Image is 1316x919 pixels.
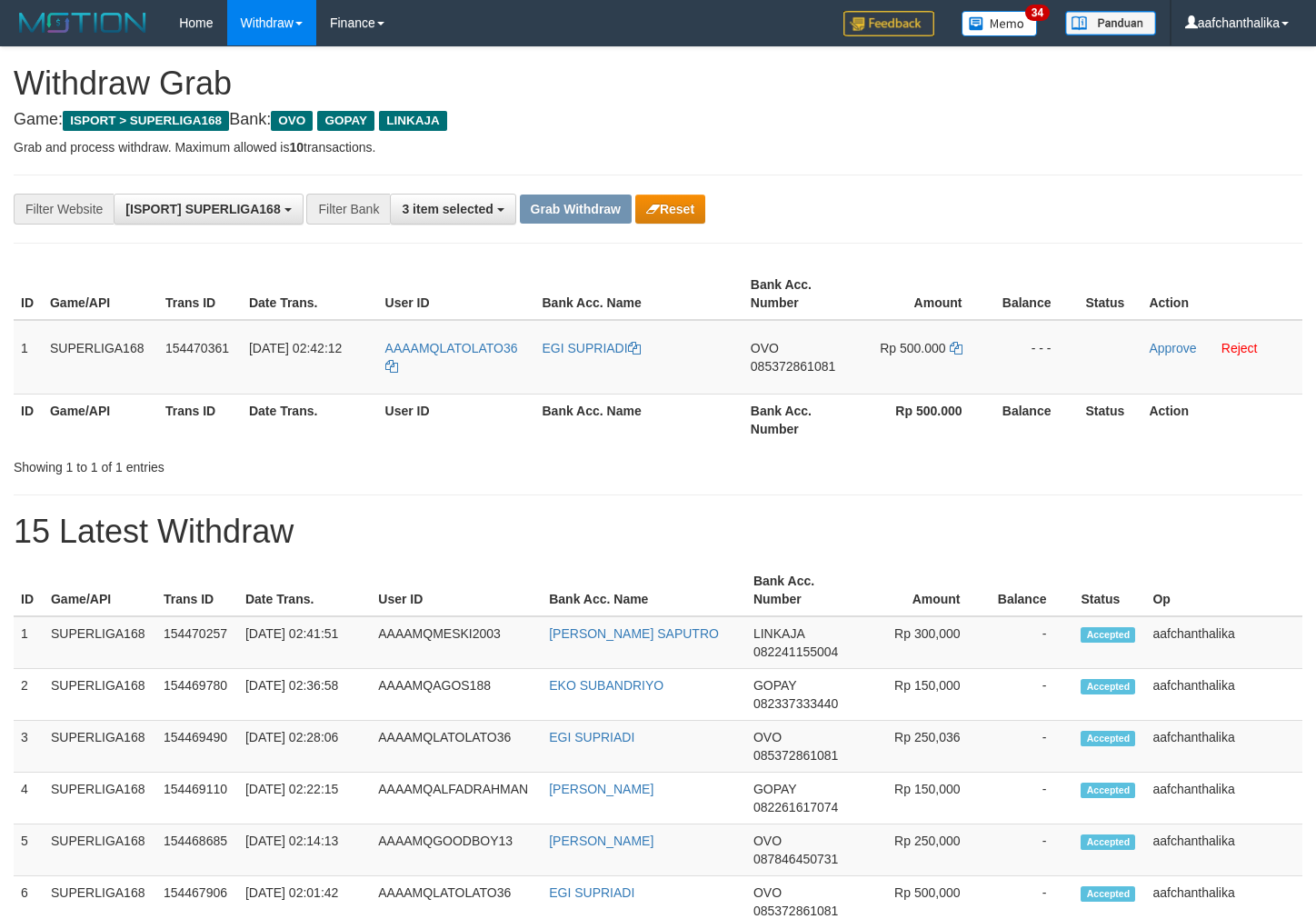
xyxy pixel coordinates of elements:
[43,320,158,395] td: SUPERLIGA168
[542,341,640,355] a: EGI SUPRIADI
[371,773,542,824] td: AAAAMQALFADRAHMAN
[44,721,156,773] td: SUPERLIGA168
[14,824,44,876] td: 5
[156,721,238,773] td: 154469490
[44,773,156,824] td: SUPERLIGA168
[1142,268,1302,320] th: Action
[165,341,229,355] span: 154470361
[1145,824,1302,876] td: aafchanthalika
[1145,721,1302,773] td: aafchanthalika
[549,626,719,641] a: [PERSON_NAME] SAPUTRO
[1081,627,1135,643] span: Accepted
[242,394,378,445] th: Date Trans.
[1073,564,1145,616] th: Status
[990,394,1079,445] th: Balance
[751,341,779,355] span: OVO
[534,394,743,445] th: Bank Acc. Name
[14,138,1302,156] p: Grab and process withdraw. Maximum allowed is transactions.
[156,669,238,721] td: 154469780
[14,514,1302,550] h1: 15 Latest Withdraw
[14,451,534,476] div: Showing 1 to 1 of 1 entries
[14,394,43,445] th: ID
[753,644,838,659] span: Copy 082241155004 to clipboard
[1145,669,1302,721] td: aafchanthalika
[289,140,304,155] strong: 10
[856,268,990,320] th: Amount
[238,721,371,773] td: [DATE] 02:28:06
[44,669,156,721] td: SUPERLIGA168
[371,564,542,616] th: User ID
[988,616,1074,669] td: -
[43,268,158,320] th: Game/API
[317,111,374,131] span: GOPAY
[988,824,1074,876] td: -
[534,268,743,320] th: Bank Acc. Name
[990,268,1079,320] th: Balance
[14,268,43,320] th: ID
[753,782,796,796] span: GOPAY
[238,564,371,616] th: Date Trans.
[14,669,44,721] td: 2
[542,564,746,616] th: Bank Acc. Name
[988,721,1074,773] td: -
[753,678,796,693] span: GOPAY
[371,824,542,876] td: AAAAMQGOODBOY13
[156,564,238,616] th: Trans ID
[371,721,542,773] td: AAAAMQLATOLATO36
[549,782,653,796] a: [PERSON_NAME]
[743,268,856,320] th: Bank Acc. Number
[14,9,152,36] img: MOTION_logo.png
[1145,773,1302,824] td: aafchanthalika
[238,669,371,721] td: [DATE] 02:36:58
[753,834,782,848] span: OVO
[746,564,857,616] th: Bank Acc. Number
[44,616,156,669] td: SUPERLIGA168
[238,824,371,876] td: [DATE] 02:14:13
[856,394,990,445] th: Rp 500.000
[753,800,838,814] span: Copy 082261617074 to clipboard
[402,202,493,216] span: 3 item selected
[1025,5,1050,21] span: 34
[753,852,838,866] span: Copy 087846450731 to clipboard
[156,773,238,824] td: 154469110
[249,341,342,355] span: [DATE] 02:42:12
[857,721,988,773] td: Rp 250,036
[371,669,542,721] td: AAAAMQAGOS188
[156,616,238,669] td: 154470257
[371,616,542,669] td: AAAAMQMESKI2003
[990,320,1079,395] td: - - -
[753,696,838,711] span: Copy 082337333440 to clipboard
[306,194,390,225] div: Filter Bank
[753,730,782,744] span: OVO
[1081,834,1135,850] span: Accepted
[743,394,856,445] th: Bank Acc. Number
[114,194,303,225] button: [ISPORT] SUPERLIGA168
[242,268,378,320] th: Date Trans.
[14,773,44,824] td: 4
[238,616,371,669] td: [DATE] 02:41:51
[857,773,988,824] td: Rp 150,000
[843,11,934,36] img: Feedback.jpg
[753,904,838,918] span: Copy 085372861081 to clipboard
[950,341,962,355] a: Copy 500000 to clipboard
[857,564,988,616] th: Amount
[44,564,156,616] th: Game/API
[378,394,535,445] th: User ID
[1081,679,1135,694] span: Accepted
[14,65,1302,102] h1: Withdraw Grab
[1145,564,1302,616] th: Op
[1078,394,1142,445] th: Status
[962,11,1038,36] img: Button%20Memo.svg
[14,616,44,669] td: 1
[1081,731,1135,746] span: Accepted
[549,834,653,848] a: [PERSON_NAME]
[1145,616,1302,669] td: aafchanthalika
[988,669,1074,721] td: -
[14,194,114,225] div: Filter Website
[379,111,447,131] span: LINKAJA
[63,111,229,131] span: ISPORT > SUPERLIGA168
[1081,886,1135,902] span: Accepted
[753,626,804,641] span: LINKAJA
[549,678,663,693] a: EKO SUBANDRIYO
[390,194,515,225] button: 3 item selected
